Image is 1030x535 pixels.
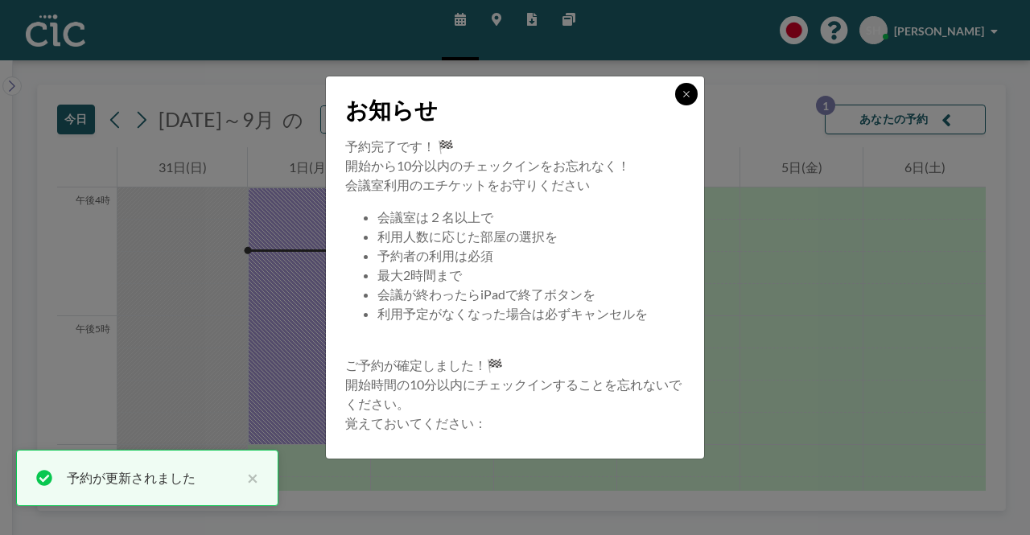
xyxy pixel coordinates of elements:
font: 予約完了です！ 🏁 [345,138,454,154]
font: 最大2時間まで [377,267,462,282]
font: 会議室利用のエチケットをお守りください [345,177,590,192]
font: 覚えておいてください： [345,415,487,430]
font: 予約が更新されました [67,470,196,485]
font: 開始時間の10分以内にチェックインすることを忘れないでください。 [345,377,682,411]
font: 開始から10分以内のチェックインをお忘れなく！ [345,158,630,173]
font: × [247,466,258,489]
button: 近い [239,468,258,488]
font: 予約者の利用は必須 [377,248,493,263]
font: 利用人数に応じた部屋の選択を [377,228,558,244]
font: 利用予定がなくなった場合は必ずキャンセルを [377,306,648,321]
font: ご予約が確定しました！🏁 [345,357,503,372]
font: 会議が終わったらiPadで終了ボタンを [377,286,595,302]
font: お知らせ [345,96,438,123]
font: 会議室は２名以上で [377,209,493,224]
